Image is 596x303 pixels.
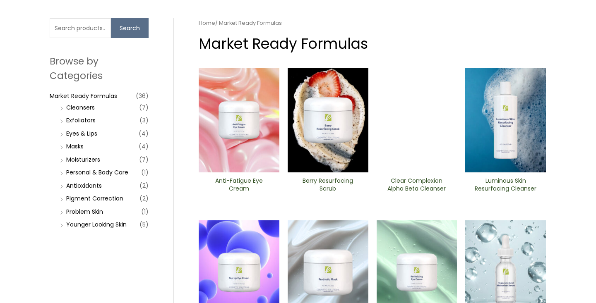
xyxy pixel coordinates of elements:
button: Search [111,18,149,38]
a: Home [199,19,215,27]
span: (7) [139,154,149,165]
a: Moisturizers [66,155,100,164]
img: Luminous Skin Resurfacing ​Cleanser [465,68,546,172]
h2: Clear Complexion Alpha Beta ​Cleanser [383,177,450,193]
input: Search products… [50,18,111,38]
a: Eyes & Lips [66,129,97,138]
h2: Browse by Categories [50,54,149,82]
span: (36) [136,90,149,102]
span: (4) [139,128,149,139]
span: (1) [141,167,149,178]
span: (2) [139,180,149,191]
a: Anti-Fatigue Eye Cream [206,177,272,196]
img: Clear Complexion Alpha Beta ​Cleanser [377,68,457,172]
img: Anti Fatigue Eye Cream [199,68,279,172]
span: (1) [141,206,149,217]
img: Berry Resurfacing Scrub [288,68,368,172]
a: Market Ready Formulas [50,92,117,100]
a: Personal & Body Care [66,168,128,177]
span: (2) [139,193,149,204]
span: (4) [139,141,149,152]
h2: Berry Resurfacing Scrub [295,177,361,193]
h2: Luminous Skin Resurfacing ​Cleanser [472,177,539,193]
a: Younger Looking Skin [66,220,127,229]
span: (7) [139,102,149,113]
a: Masks [66,142,84,150]
a: Luminous Skin Resurfacing ​Cleanser [472,177,539,196]
a: PIgment Correction [66,194,123,203]
span: (5) [139,219,149,230]
h2: Anti-Fatigue Eye Cream [206,177,272,193]
a: Cleansers [66,103,95,112]
h1: Market Ready Formulas [199,33,546,54]
a: Clear Complexion Alpha Beta ​Cleanser [383,177,450,196]
a: Exfoliators [66,116,96,124]
a: Problem Skin [66,208,103,216]
span: (3) [139,115,149,126]
a: Antioxidants [66,181,102,190]
nav: Breadcrumb [199,18,546,28]
a: Berry Resurfacing Scrub [295,177,361,196]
